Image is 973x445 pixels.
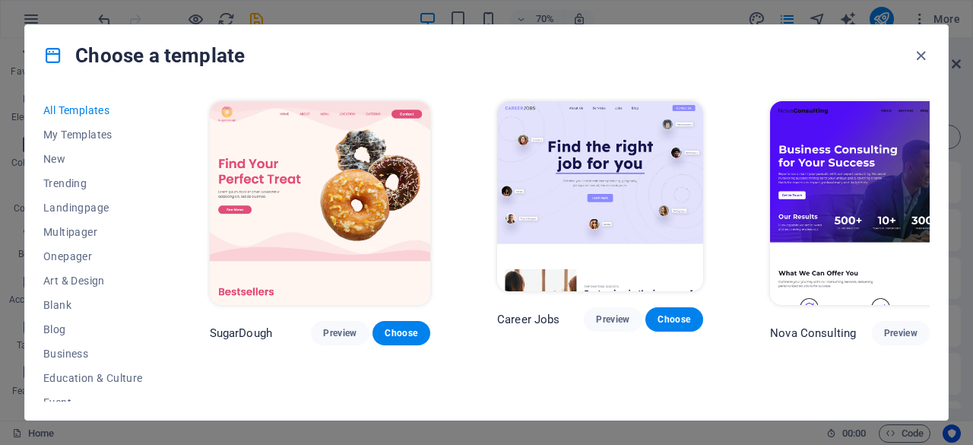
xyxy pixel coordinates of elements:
span: All Templates [43,104,143,116]
span: Blank [43,299,143,311]
button: Event [43,390,143,415]
span: Business [43,348,143,360]
span: Trending [43,177,143,189]
span: Preview [884,327,918,339]
span: Preview [323,327,357,339]
button: Multipager [43,220,143,244]
span: Event [43,396,143,408]
span: Multipager [43,226,143,238]
p: Nova Consulting [770,326,856,341]
button: Preview [311,321,369,345]
h4: Choose a template [43,43,245,68]
span: Education & Culture [43,372,143,384]
span: Choose [658,313,691,326]
button: Trending [43,171,143,195]
button: Preview [584,307,642,332]
img: SugarDough [210,101,430,305]
p: SugarDough [210,326,272,341]
button: All Templates [43,98,143,122]
button: Choose [645,307,703,332]
span: Landingpage [43,202,143,214]
img: Career Jobs [497,101,703,291]
span: New [43,153,143,165]
span: Blog [43,323,143,335]
button: Onepager [43,244,143,269]
span: My Templates [43,129,143,141]
button: My Templates [43,122,143,147]
button: Preview [872,321,930,345]
button: Business [43,342,143,366]
span: Onepager [43,250,143,262]
span: Choose [385,327,418,339]
button: Art & Design [43,269,143,293]
span: Art & Design [43,275,143,287]
button: Choose [372,321,430,345]
button: Blog [43,317,143,342]
span: Preview [596,313,629,326]
button: Landingpage [43,195,143,220]
button: New [43,147,143,171]
button: Blank [43,293,143,317]
p: Career Jobs [497,312,560,327]
button: Education & Culture [43,366,143,390]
